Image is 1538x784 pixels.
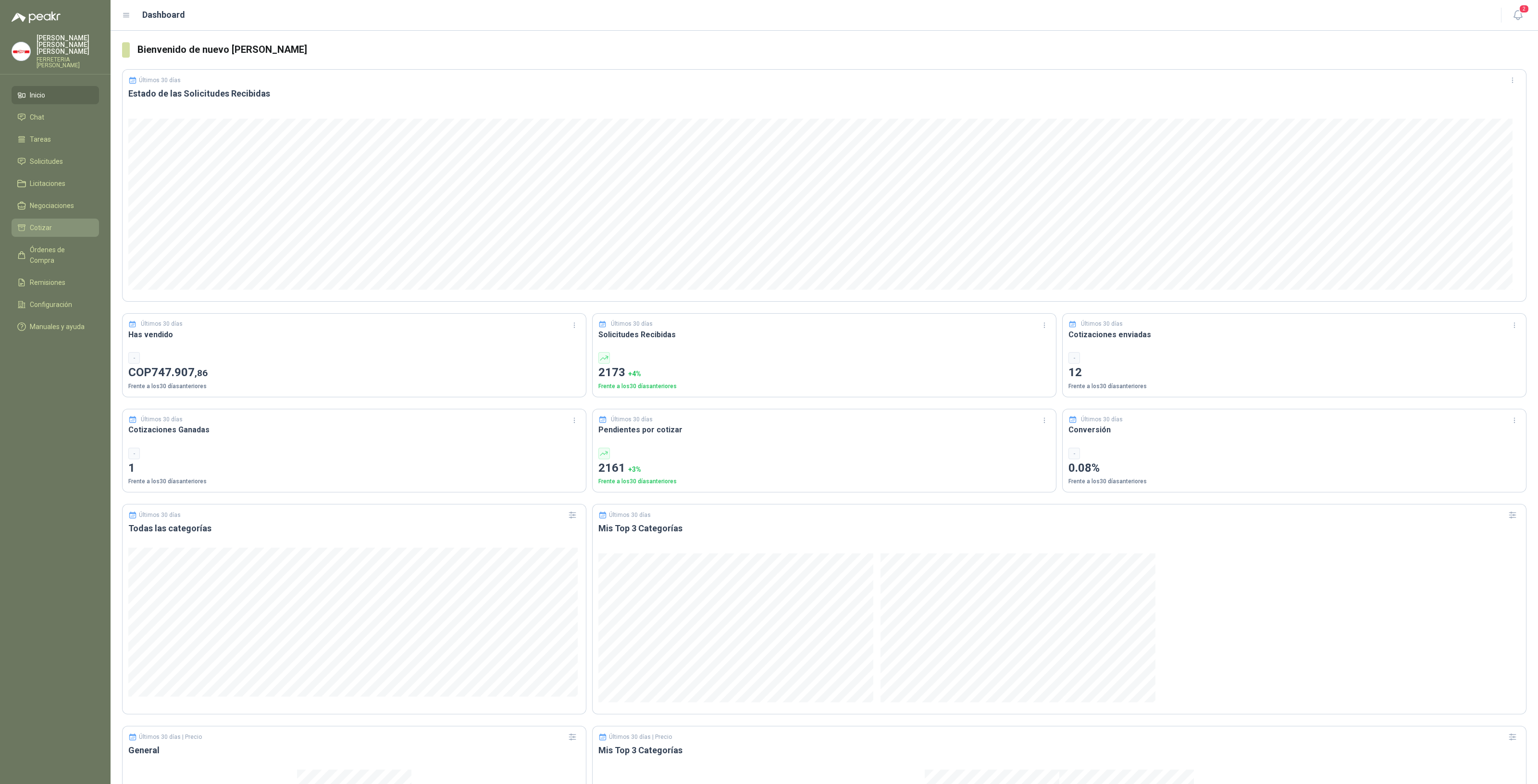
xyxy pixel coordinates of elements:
h1: Dashboard [142,8,185,22]
p: Últimos 30 días [611,319,653,329]
p: Últimos 30 días [141,319,183,329]
p: Últimos 30 días [611,415,653,424]
p: Últimos 30 días [1081,319,1123,329]
span: Negociaciones [30,200,74,211]
h3: Solicitudes Recibidas [598,329,1050,341]
span: Órdenes de Compra [30,245,90,266]
p: Frente a los 30 días anteriores [598,477,1050,486]
p: 0.08% [1068,459,1520,478]
span: Tareas [30,134,51,145]
a: Inicio [12,86,99,104]
h3: Has vendido [128,329,580,341]
button: 2 [1509,7,1526,24]
a: Cotizar [12,219,99,237]
span: + 3 % [628,465,641,473]
a: Órdenes de Compra [12,241,99,269]
div: - [1068,352,1080,364]
h3: Conversión [1068,424,1520,436]
p: Últimos 30 días [609,512,651,518]
span: + 4 % [628,370,641,378]
div: - [128,448,140,459]
a: Solicitudes [12,152,99,171]
a: Tareas [12,130,99,148]
span: Cotizar [30,222,52,233]
p: 1 [128,459,580,478]
div: - [128,352,140,364]
a: Licitaciones [12,174,99,193]
p: COP [128,364,580,382]
span: Remisiones [30,277,65,288]
a: Remisiones [12,273,99,292]
p: 2173 [598,364,1050,382]
a: Negociaciones [12,196,99,215]
img: Logo peakr [12,12,61,23]
p: Frente a los 30 días anteriores [1068,382,1520,391]
span: Chat [30,112,44,122]
h3: Mis Top 3 Categorías [598,523,1520,534]
span: Licitaciones [30,178,65,189]
h3: Cotizaciones Ganadas [128,424,580,436]
span: Configuración [30,299,72,310]
p: 12 [1068,364,1520,382]
h3: General [128,745,580,756]
span: Inicio [30,90,45,100]
h3: Estado de las Solicitudes Recibidas [128,88,1520,99]
span: Manuales y ayuda [30,321,85,332]
h3: Todas las categorías [128,523,580,534]
h3: Mis Top 3 Categorías [598,745,1520,756]
p: Últimos 30 días [141,415,183,424]
p: Frente a los 30 días anteriores [598,382,1050,391]
p: Últimos 30 días | Precio [139,734,202,740]
span: Solicitudes [30,156,63,167]
span: ,86 [195,367,208,379]
p: Últimos 30 días [139,77,181,84]
h3: Cotizaciones enviadas [1068,329,1520,341]
p: Frente a los 30 días anteriores [128,477,580,486]
h3: Bienvenido de nuevo [PERSON_NAME] [137,42,1526,57]
a: Chat [12,108,99,126]
p: Últimos 30 días [1081,415,1123,424]
span: 747.907 [151,366,208,379]
a: Configuración [12,295,99,314]
div: - [1068,448,1080,459]
p: 2161 [598,459,1050,478]
p: FERRETERIA [PERSON_NAME] [37,57,99,68]
a: Manuales y ayuda [12,318,99,336]
img: Company Logo [12,42,30,61]
p: Frente a los 30 días anteriores [1068,477,1520,486]
p: [PERSON_NAME] [PERSON_NAME] [PERSON_NAME] [37,35,99,55]
p: Últimos 30 días [139,512,181,518]
span: 2 [1519,4,1529,13]
h3: Pendientes por cotizar [598,424,1050,436]
p: Frente a los 30 días anteriores [128,382,580,391]
p: Últimos 30 días | Precio [609,734,672,740]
